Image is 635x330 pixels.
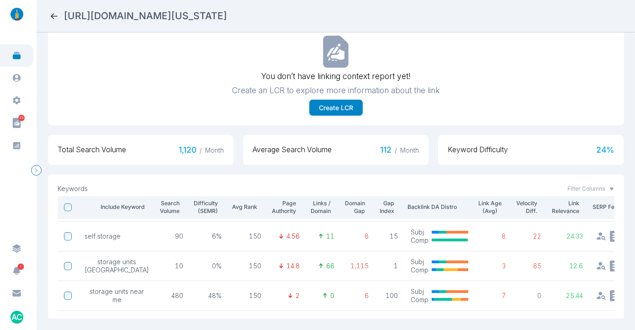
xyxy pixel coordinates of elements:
[411,258,429,266] p: Subj
[159,199,180,215] p: Search Volume
[162,292,183,300] p: 480
[85,258,149,274] span: storage units [GEOGRAPHIC_DATA]
[234,232,261,240] p: 150
[554,292,583,300] p: 25.44
[193,199,218,215] p: Difficulty (SEMR)
[200,146,202,154] span: /
[286,232,300,240] p: 4.56
[411,296,429,304] p: Comp
[400,146,419,154] span: Month
[411,236,429,245] p: Comp
[179,144,224,156] span: 1,120
[58,185,88,193] p: Keywords
[567,185,614,193] button: Filter Columns
[519,262,541,270] p: 85
[411,287,429,296] p: Subj
[286,262,300,270] p: 14.8
[481,232,506,240] p: 8
[347,292,369,300] p: 6
[481,262,506,270] p: 3
[196,292,222,300] p: 48%
[378,199,394,215] p: Gap Index
[381,262,398,270] p: 1
[567,185,605,193] span: Filter Columns
[234,262,261,270] p: 150
[309,100,363,116] button: Create LCR
[326,262,334,270] p: 66
[234,292,261,300] p: 150
[231,203,257,211] p: Avg Rank
[380,144,419,156] span: 112
[205,146,224,154] span: Month
[515,199,537,215] p: Velocity Diff.
[347,232,369,240] p: 8
[407,203,471,211] p: Backlink DA Distro
[18,115,25,121] span: 63
[395,146,397,154] span: /
[162,232,183,240] p: 90
[519,232,541,240] p: 22
[309,199,331,215] p: Links / Domain
[347,262,369,270] p: 1,115
[381,292,398,300] p: 100
[330,292,334,300] p: 0
[551,199,579,215] p: Link Relevance
[196,232,222,240] p: 6%
[196,262,222,270] p: 0%
[411,266,429,274] p: Comp
[85,287,149,303] span: storage units near me
[81,203,145,211] p: Include Keyword
[7,8,26,21] img: linklaunch_small.2ae18699.png
[326,232,334,240] p: 11
[478,199,502,215] p: Link Age (Avg)
[596,144,614,156] span: 24 %
[381,232,398,240] p: 15
[271,199,296,215] p: Page Authority
[554,232,583,240] p: 24.33
[593,203,635,211] p: SERP Features
[85,232,121,240] span: self storage
[58,144,126,156] span: Total Search Volume
[162,262,183,270] p: 10
[554,262,583,270] p: 12.6
[519,292,541,300] p: 0
[411,228,429,236] p: Subj
[296,292,300,300] p: 2
[344,199,365,215] p: Domain Gap
[64,10,227,22] h2: https://www.lockaway-storage.com/storage-units/texas/texarkana/lockaway-storage-new-boston-rd-119...
[232,85,440,96] p: Create an LCR to explore more information about the link
[481,292,506,300] p: 7
[253,144,332,156] span: Average Search Volume
[261,71,410,82] p: You don’t have linking context report yet!
[448,144,508,156] span: Keyword Difficulty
